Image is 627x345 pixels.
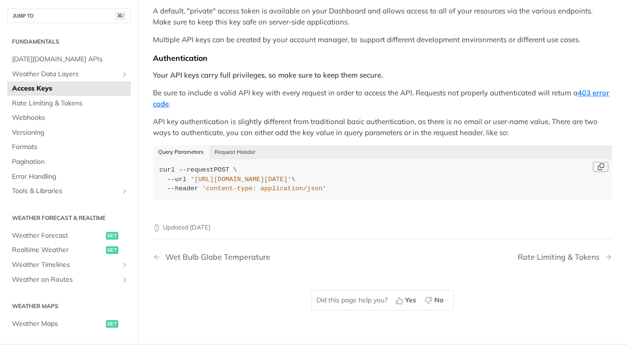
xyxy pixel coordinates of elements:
span: Error Handling [12,172,128,182]
span: Pagination [12,157,128,167]
div: Wet Bulb Globe Temperature [161,253,270,262]
p: Multiple API keys can be created by your account manager, to support different development enviro... [153,34,612,46]
span: Yes [405,295,416,305]
a: Pagination [7,155,131,169]
button: Request Header [209,145,261,159]
div: Authentication [153,53,612,63]
span: --header [167,185,198,192]
a: Access Keys [7,81,131,96]
span: Weather on Routes [12,275,118,285]
a: Error Handling [7,170,131,184]
button: Yes [392,293,421,308]
h2: Weather Maps [7,302,131,310]
span: Rate Limiting & Tokens [12,99,128,108]
button: Show subpages for Weather Data Layers [121,70,128,78]
a: Rate Limiting & Tokens [7,96,131,111]
span: Formats [12,142,128,152]
span: get [106,246,118,254]
a: Versioning [7,126,131,140]
a: Webhooks [7,111,131,125]
a: Weather Forecastget [7,229,131,243]
span: Weather Maps [12,319,104,329]
span: ⌘/ [115,11,126,20]
a: 403 error code [153,88,609,108]
button: Show subpages for Weather on Routes [121,276,128,284]
p: API key authentication is slightly different from traditional basic authentication, as there is n... [153,116,612,138]
span: --request [179,166,214,173]
a: [DATE][DOMAIN_NAME] APIs [7,52,131,67]
span: --url [167,176,187,183]
a: Realtime Weatherget [7,243,131,257]
span: get [106,232,118,240]
span: Weather Data Layers [12,69,118,79]
p: Updated [DATE] [153,223,612,232]
a: Formats [7,140,131,154]
p: A default, "private" access token is available on your Dashboard and allows access to all of your... [153,6,612,27]
div: POST \ \ [160,165,606,194]
a: Next Page: Rate Limiting & Tokens [518,253,612,262]
span: Tools & Libraries [12,186,118,196]
span: curl [160,166,175,173]
span: get [106,320,118,328]
span: Access Keys [12,84,128,93]
button: Copy Code [593,162,608,172]
span: Realtime Weather [12,245,104,255]
button: Show subpages for Tools & Libraries [121,187,128,195]
div: Rate Limiting & Tokens [518,253,604,262]
span: Webhooks [12,113,128,123]
h2: Weather Forecast & realtime [7,214,131,222]
button: No [421,293,449,308]
button: Show subpages for Weather Timelines [121,261,128,269]
span: Weather Timelines [12,260,118,270]
a: Tools & LibrariesShow subpages for Tools & Libraries [7,184,131,198]
span: Weather Forecast [12,231,104,241]
h2: Fundamentals [7,37,131,46]
nav: Pagination Controls [153,243,612,271]
span: 'content-type: application/json' [202,185,326,192]
span: [DATE][DOMAIN_NAME] APIs [12,55,128,64]
p: Be sure to include a valid API key with every request in order to access the API. Requests not pr... [153,88,612,109]
span: Versioning [12,128,128,138]
span: No [434,295,443,305]
a: Weather Mapsget [7,317,131,331]
span: '[URL][DOMAIN_NAME][DATE]' [190,176,291,183]
a: Previous Page: Wet Bulb Globe Temperature [153,253,350,262]
a: Weather TimelinesShow subpages for Weather Timelines [7,258,131,272]
a: Weather Data LayersShow subpages for Weather Data Layers [7,67,131,81]
div: Did this page help you? [311,290,454,310]
a: Weather on RoutesShow subpages for Weather on Routes [7,273,131,287]
button: JUMP TO⌘/ [7,9,131,23]
strong: Your API keys carry full privileges, so make sure to keep them secure. [153,70,383,80]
